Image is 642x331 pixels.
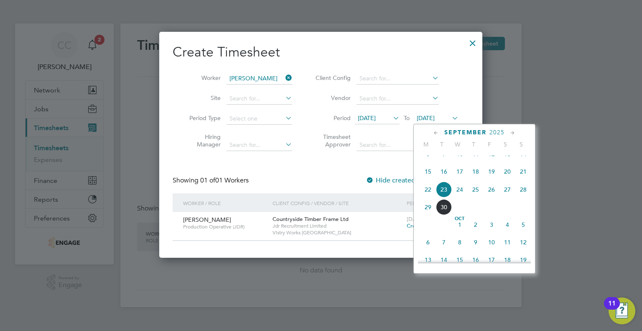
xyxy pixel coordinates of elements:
span: S [497,141,513,148]
span: 2 [468,217,484,233]
span: 11 [499,234,515,250]
span: Countryside Timber Frame Ltd [273,216,349,223]
span: F [481,141,497,148]
span: 23 [436,182,452,198]
span: S [513,141,529,148]
span: [DATE] [358,114,376,122]
span: 22 [420,182,436,198]
span: 17 [452,164,468,180]
label: Period Type [183,114,221,122]
span: 25 [468,182,484,198]
span: 20 [499,164,515,180]
span: Jdr Recruitment Limited [273,223,403,229]
span: 12 [515,234,531,250]
span: [PERSON_NAME] [183,216,231,223]
span: 21 [515,164,531,180]
span: [DATE] - [DATE] [407,216,445,223]
label: Period [313,114,351,122]
input: Search for... [227,93,292,105]
span: 3 [484,217,499,233]
span: Production Operative (JDR) [183,223,266,230]
input: Select one [227,113,292,125]
label: Hide created timesheets [366,176,451,185]
span: 8 [452,234,468,250]
span: 18 [499,252,515,268]
span: 26 [484,182,499,198]
span: 5 [515,217,531,233]
div: 11 [608,303,616,314]
span: 2025 [489,129,504,136]
span: 19 [484,164,499,180]
span: 16 [436,164,452,180]
label: Timesheet Approver [313,133,351,148]
label: Client Config [313,74,351,82]
span: 30 [436,199,452,215]
span: 15 [420,164,436,180]
span: 01 of [200,176,215,185]
span: Vistry Works [GEOGRAPHIC_DATA] [273,229,403,236]
label: Vendor [313,94,351,102]
label: Worker [183,74,221,82]
span: September [444,129,487,136]
span: 1 [452,217,468,233]
span: 17 [484,252,499,268]
label: Site [183,94,221,102]
div: Client Config / Vendor / Site [270,193,405,213]
div: Period [405,193,461,213]
span: M [418,141,434,148]
span: 16 [468,252,484,268]
span: Create timesheet [407,222,449,229]
div: Worker / Role [181,193,270,213]
span: 01 Workers [200,176,249,185]
span: 18 [468,164,484,180]
span: 24 [452,182,468,198]
span: 28 [515,182,531,198]
input: Search for... [357,93,439,105]
input: Search for... [227,139,292,151]
span: 13 [420,252,436,268]
input: Search for... [227,73,292,85]
span: [DATE] [417,114,435,122]
span: 14 [436,252,452,268]
span: T [466,141,481,148]
div: Showing [173,176,250,185]
span: T [434,141,450,148]
span: 10 [484,234,499,250]
input: Search for... [357,73,439,85]
label: Hiring Manager [183,133,221,148]
span: Oct [452,217,468,221]
span: 27 [499,182,515,198]
input: Search for... [357,139,439,151]
h2: Create Timesheet [173,44,469,61]
button: Open Resource Center, 11 new notifications [609,298,635,324]
span: W [450,141,466,148]
span: 19 [515,252,531,268]
span: 4 [499,217,515,233]
span: 9 [468,234,484,250]
span: 7 [436,234,452,250]
span: To [401,113,412,123]
span: 6 [420,234,436,250]
span: 29 [420,199,436,215]
span: 15 [452,252,468,268]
